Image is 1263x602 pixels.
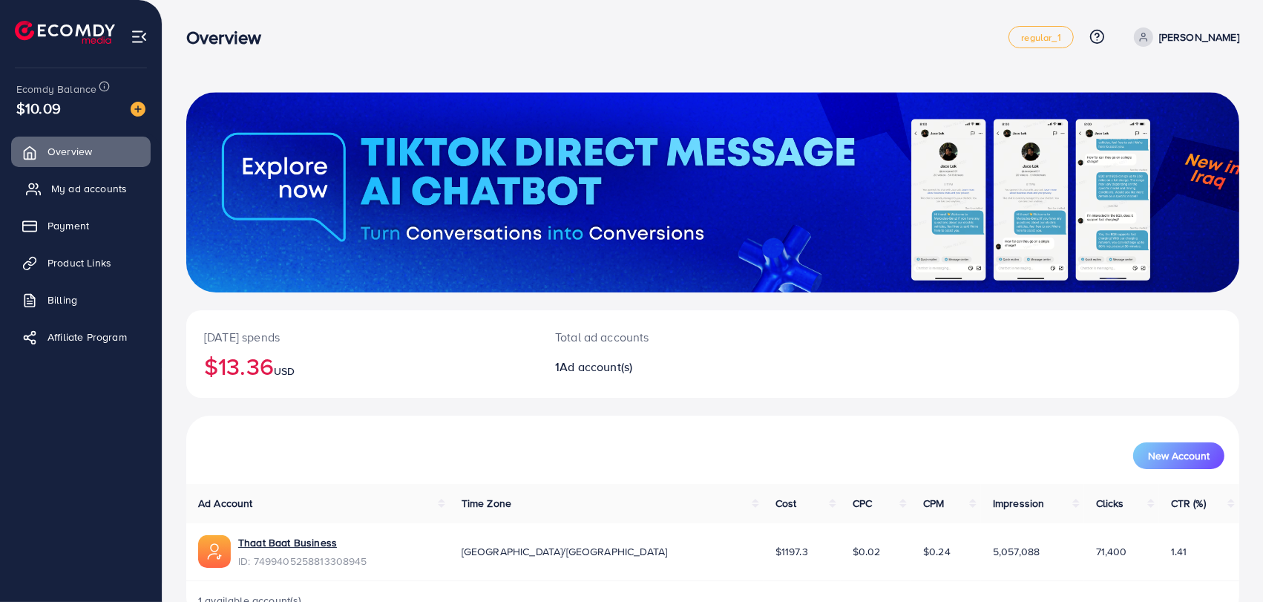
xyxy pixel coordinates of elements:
[11,174,151,203] a: My ad accounts
[923,496,944,511] span: CPM
[51,181,127,196] span: My ad accounts
[47,218,89,233] span: Payment
[1171,544,1187,559] span: 1.41
[47,255,111,270] span: Product Links
[462,544,668,559] span: [GEOGRAPHIC_DATA]/[GEOGRAPHIC_DATA]
[16,82,96,96] span: Ecomdy Balance
[47,292,77,307] span: Billing
[560,359,632,375] span: Ad account(s)
[198,535,231,568] img: ic-ads-acc.e4c84228.svg
[204,352,519,380] h2: $13.36
[238,554,367,569] span: ID: 7499405258813308945
[923,544,951,559] span: $0.24
[555,360,783,374] h2: 1
[1096,544,1127,559] span: 71,400
[11,285,151,315] a: Billing
[238,535,367,550] a: Thaat Baat Business
[47,330,127,344] span: Affiliate Program
[993,544,1040,559] span: 5,057,088
[853,496,872,511] span: CPC
[853,544,881,559] span: $0.02
[131,28,148,45] img: menu
[47,144,92,159] span: Overview
[775,496,797,511] span: Cost
[1128,27,1239,47] a: [PERSON_NAME]
[204,328,519,346] p: [DATE] spends
[16,97,61,119] span: $10.09
[775,544,808,559] span: $1197.3
[186,27,273,48] h3: Overview
[274,364,295,379] span: USD
[1021,33,1060,42] span: regular_1
[15,21,115,44] img: logo
[993,496,1045,511] span: Impression
[1171,496,1206,511] span: CTR (%)
[1133,442,1224,469] button: New Account
[462,496,511,511] span: Time Zone
[1008,26,1073,48] a: regular_1
[555,328,783,346] p: Total ad accounts
[131,102,145,117] img: image
[11,248,151,278] a: Product Links
[198,496,253,511] span: Ad Account
[1159,28,1239,46] p: [PERSON_NAME]
[1096,496,1124,511] span: Clicks
[11,211,151,241] a: Payment
[1200,535,1252,591] iframe: Chat
[11,322,151,352] a: Affiliate Program
[11,137,151,166] a: Overview
[1148,451,1210,461] span: New Account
